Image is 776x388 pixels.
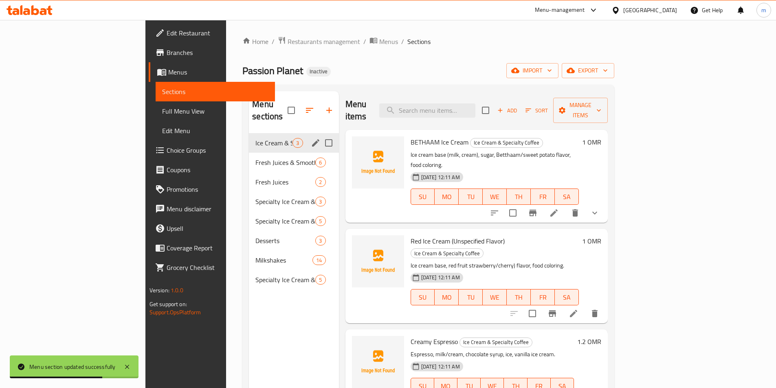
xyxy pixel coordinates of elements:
span: FR [534,191,552,203]
button: Branch-specific-item [543,304,562,323]
button: Add section [319,101,339,120]
span: Get support on: [149,299,187,309]
div: Fresh Juices & Smoothies6 [249,153,339,172]
span: Edit Menu [162,126,268,136]
span: Ice Cream & Specialty Coffee [460,338,532,347]
span: Milkshakes [255,255,312,265]
span: Grocery Checklist [167,263,268,272]
span: Sections [407,37,431,46]
span: SU [414,292,432,303]
div: Fresh Juices & Smoothies [255,158,315,167]
a: Promotions [149,180,275,199]
img: Creamy Espresso [352,336,404,388]
span: 3 [293,139,302,147]
button: WE [483,289,507,305]
a: Grocery Checklist [149,258,275,277]
span: SA [558,292,576,303]
span: [DATE] 12:11 AM [418,363,463,370]
a: Upsell [149,219,275,238]
span: Menu disclaimer [167,204,268,214]
span: [DATE] 12:11 AM [418,274,463,281]
a: Edit menu item [569,309,578,318]
div: Fresh Juices2 [249,172,339,192]
span: 5 [316,217,325,225]
button: delete [565,203,585,223]
span: export [568,66,608,76]
span: Edit Restaurant [167,28,268,38]
a: Full Menu View [156,101,275,121]
button: edit [310,137,322,149]
span: MO [438,191,455,203]
span: Menus [168,67,268,77]
nav: Menu sections [249,130,339,293]
a: Menu disclaimer [149,199,275,219]
button: SA [555,189,579,205]
div: items [315,197,325,206]
div: items [292,138,303,148]
span: Menus [379,37,398,46]
img: BETHAAM Ice Cream [352,136,404,189]
span: TH [510,292,528,303]
div: Desserts3 [249,231,339,250]
div: Ice Cream & Specialty Coffee [470,138,543,148]
span: Specialty Ice Cream & Frozen Yogurt [255,275,315,285]
button: Branch-specific-item [523,203,543,223]
span: BETHAAM Ice Cream [411,136,468,148]
span: SA [558,191,576,203]
span: TU [462,292,479,303]
button: WE [483,189,507,205]
button: MO [435,289,459,305]
span: Specialty Ice Cream & Desserts [255,216,315,226]
a: Restaurants management [278,36,360,47]
div: Inactive [306,67,331,77]
span: Ice Cream & Specialty Coffee [470,138,543,147]
div: Specialty Ice Cream & Frozen Yogurt5 [249,270,339,289]
button: MO [435,189,459,205]
a: Support.OpsPlatform [149,307,201,318]
span: Desserts [255,236,315,246]
a: Branches [149,43,275,62]
button: TU [459,289,483,305]
span: 6 [316,159,325,167]
p: Ice cream base, red fruit strawberry/cherry) flavor, food coloring. [411,261,579,271]
button: import [506,63,558,78]
span: 3 [316,237,325,245]
a: Menus [369,36,398,47]
span: Sections [162,87,268,96]
div: items [315,236,325,246]
li: / [401,37,404,46]
span: Inactive [306,68,331,75]
span: Ice Cream & Specialty Coffee [255,138,292,148]
span: Ice Cream & Specialty Coffee [411,249,483,258]
div: Menu section updated successfully [29,362,116,371]
span: [DATE] 12:11 AM [418,173,463,181]
span: 2 [316,178,325,186]
a: Edit menu item [549,208,559,218]
img: Red Ice Cream (Unspecified Flavor) [352,235,404,287]
div: items [315,275,325,285]
a: Menus [149,62,275,82]
button: Sort [523,104,550,117]
button: SU [411,189,435,205]
a: Coupons [149,160,275,180]
p: Espresso, milk/cream, chocolate syrup, ice, vanilla ice cream. [411,349,574,360]
div: Menu-management [535,5,585,15]
span: 3 [316,198,325,206]
a: Edit Menu [156,121,275,140]
div: Ice Cream & Specialty Coffee3edit [249,133,339,153]
div: Specialty Ice Cream & Desserts5 [249,211,339,231]
div: items [315,216,325,226]
div: [GEOGRAPHIC_DATA] [623,6,677,15]
button: delete [585,304,605,323]
h6: 1.2 OMR [577,336,601,347]
span: Creamy Espresso [411,335,458,348]
button: SA [555,289,579,305]
span: Select to update [524,305,541,322]
div: items [315,177,325,187]
div: Fresh Juices [255,177,315,187]
div: Milkshakes14 [249,250,339,270]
